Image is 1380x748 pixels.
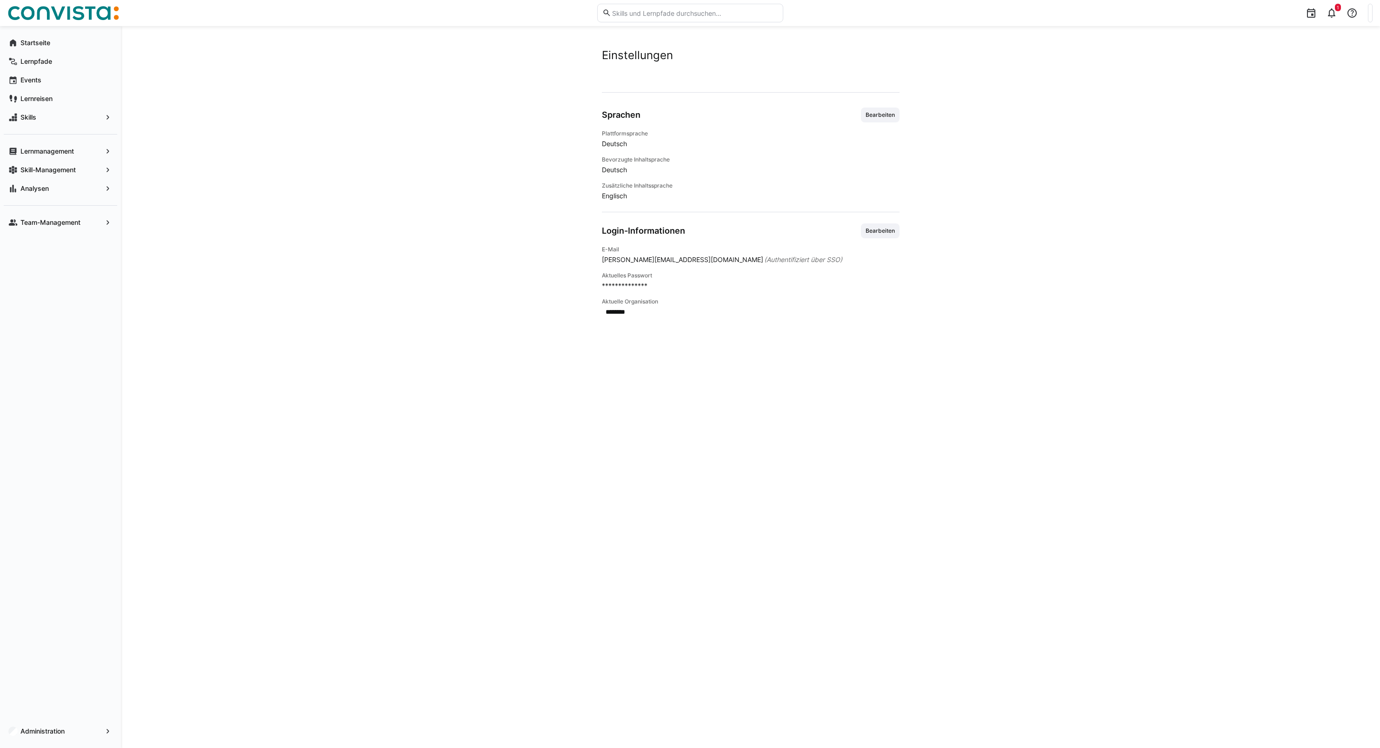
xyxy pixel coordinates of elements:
h4: Bevorzugte Inhaltsprache [602,156,900,163]
h4: E-Mail [602,246,900,253]
button: Bearbeiten [861,223,900,238]
h4: Aktuelle Organisation [602,298,900,305]
h2: Einstellungen [602,48,900,62]
span: Englisch [602,191,900,201]
span: Bearbeiten [865,227,896,235]
input: Skills und Lernpfade durchsuchen… [611,9,778,17]
button: Bearbeiten [861,108,900,122]
h3: Sprachen [602,110,640,120]
span: Bearbeiten [865,111,896,119]
span: [PERSON_NAME][EMAIL_ADDRESS][DOMAIN_NAME] [602,255,763,264]
h4: Plattformsprache [602,130,900,137]
h4: Zusätzliche Inhaltssprache [602,182,900,189]
h3: Login-Informationen [602,226,685,236]
span: Deutsch [602,139,900,148]
h4: Aktuelles Passwort [602,272,900,279]
span: (Authentifiziert über SSO) [764,255,842,264]
span: Deutsch [602,165,900,175]
span: 1 [1337,5,1339,10]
